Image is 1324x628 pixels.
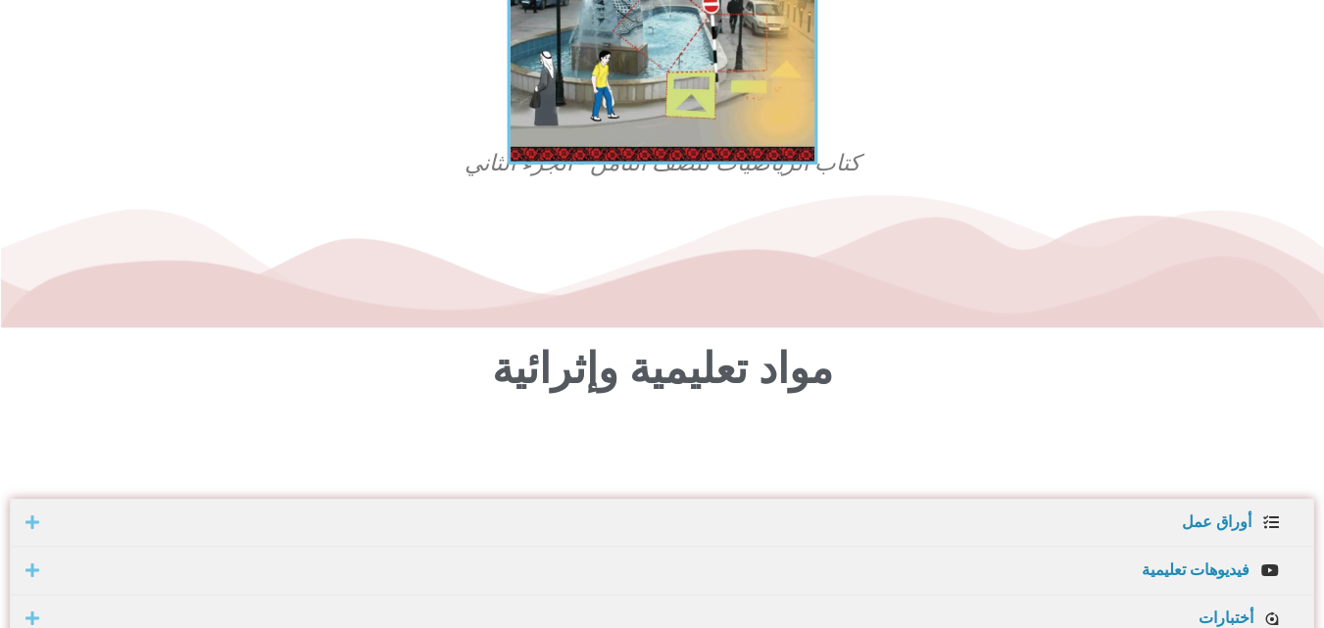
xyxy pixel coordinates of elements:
[49,610,1253,626] span: أختبارات
[492,344,748,395] span: تعليمية وإثرائية​
[427,148,898,179] figcaption: كتاب الرياضيات للصف الثامن - الجزء الثاني
[49,562,1250,578] span: فيديوهات تعليمية
[759,344,833,393] span: مواد
[49,514,1251,530] span: أوراق عمل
